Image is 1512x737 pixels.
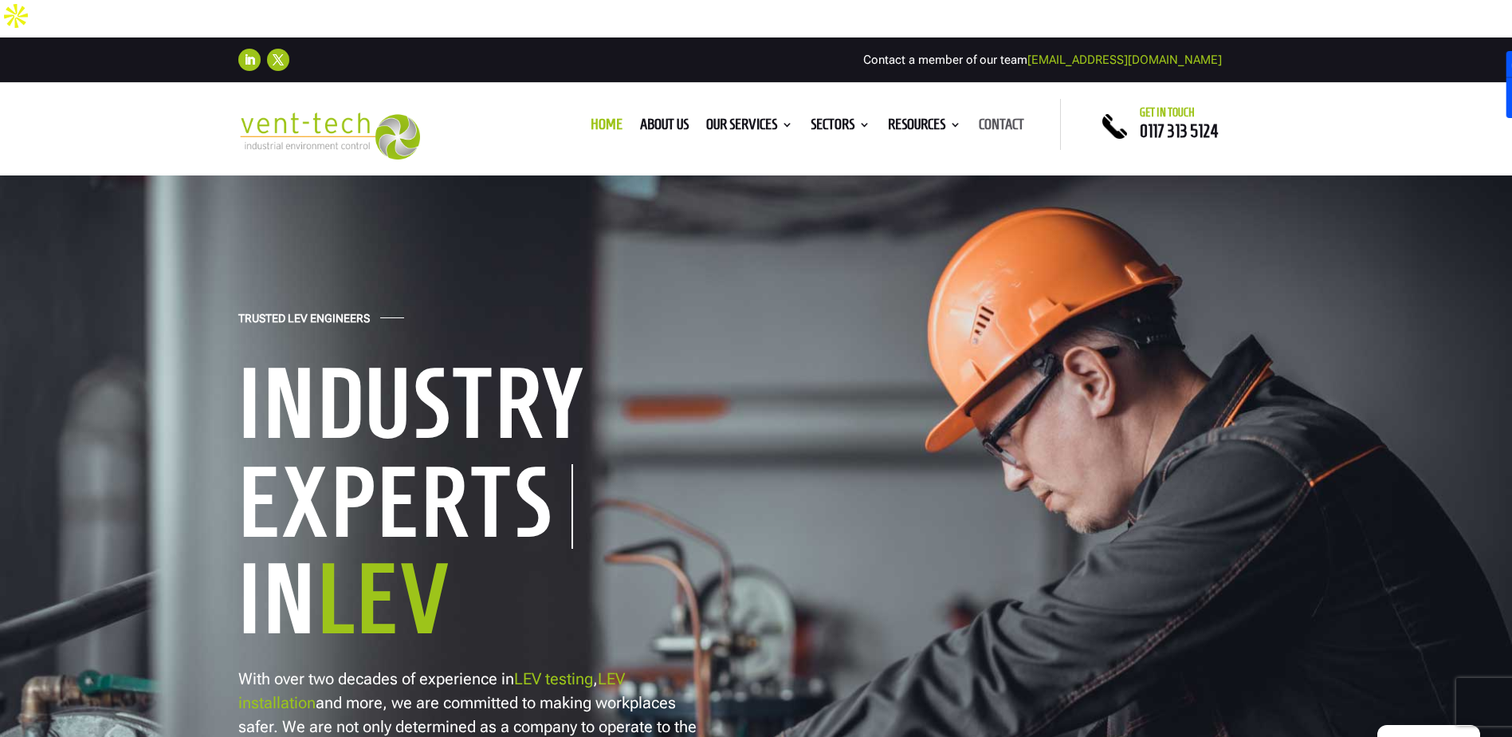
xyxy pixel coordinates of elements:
[591,119,622,136] a: Home
[238,49,261,71] a: Follow on LinkedIn
[640,119,689,136] a: About us
[238,312,370,333] h4: Trusted LEV Engineers
[888,119,961,136] a: Resources
[1140,106,1195,119] span: Get in touch
[1027,53,1222,67] a: [EMAIL_ADDRESS][DOMAIN_NAME]
[317,546,452,651] span: LEV
[514,669,593,688] a: LEV testing
[1140,121,1219,140] a: 0117 313 5124
[238,353,732,462] h1: Industry
[267,49,289,71] a: Follow on X
[238,112,421,160] img: 2023-09-27T08_35_16.549ZVENT-TECH---Clear-background
[811,119,870,136] a: Sectors
[238,549,732,657] h1: In
[238,669,625,712] a: LEV installation
[979,119,1024,136] a: Contact
[238,464,573,549] h1: Experts
[706,119,793,136] a: Our Services
[863,53,1222,67] span: Contact a member of our team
